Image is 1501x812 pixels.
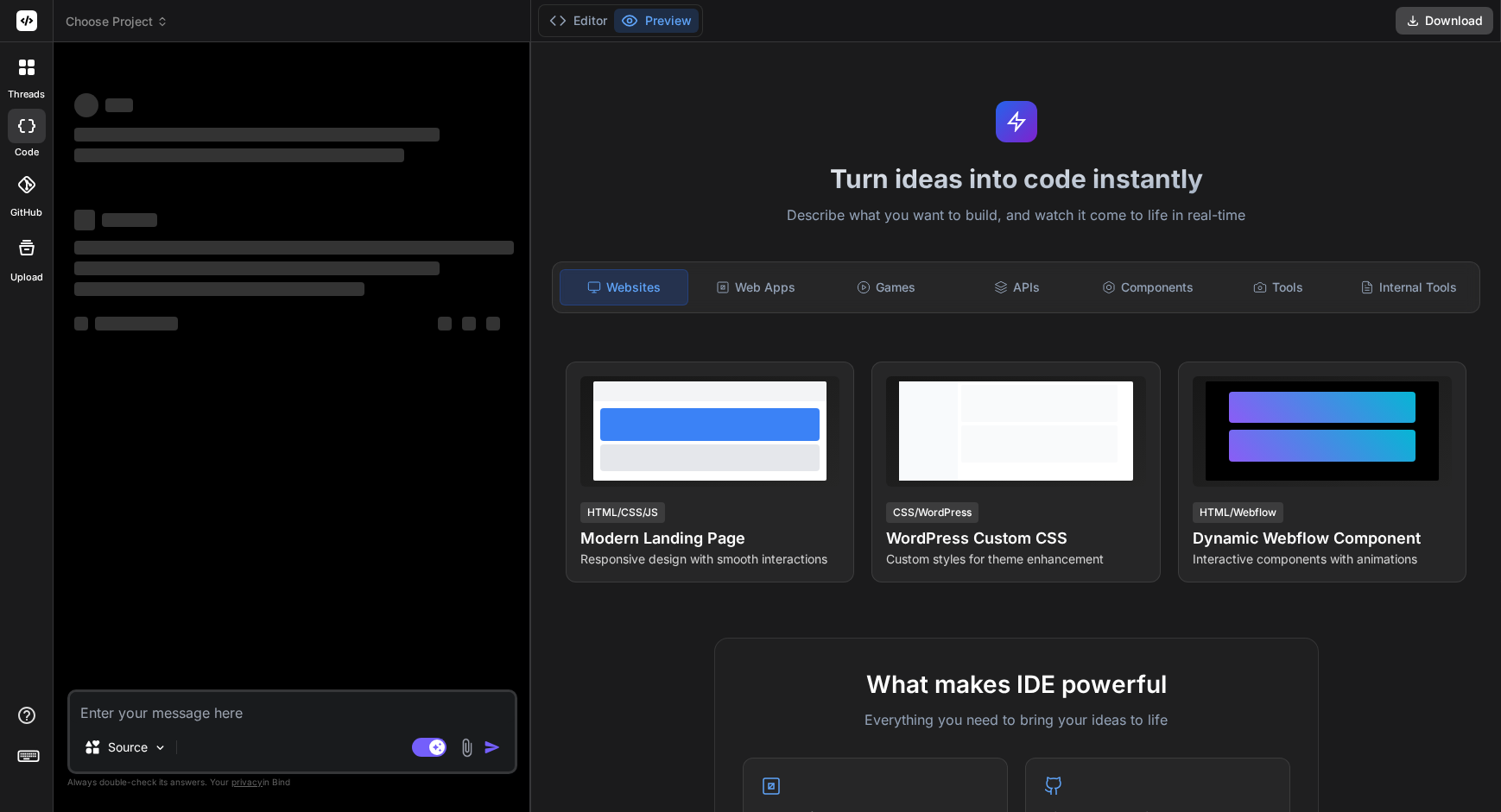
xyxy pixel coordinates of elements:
span: ‌ [74,317,88,330]
span: ‌ [462,317,476,330]
p: Describe what you want to build, and watch it come to life in real-time [541,205,1491,227]
span: ‌ [438,317,452,330]
div: APIs [953,269,1080,305]
span: ‌ [486,317,500,330]
p: Responsive design with smooth interactions [580,551,839,568]
label: code [15,145,39,160]
span: ‌ [74,210,95,230]
div: Components [1084,269,1211,305]
span: ‌ [74,93,98,117]
span: ‌ [74,241,514,255]
h4: Modern Landing Page [580,526,839,551]
span: ‌ [74,282,364,296]
span: Choose Project [66,13,168,30]
h4: WordPress Custom CSS [886,526,1145,551]
div: HTML/CSS/JS [580,502,665,523]
div: Websites [560,269,688,305]
p: Always double-check its answers. Your in Bind [67,774,517,790]
label: threads [8,87,45,102]
span: ‌ [74,128,440,142]
button: Editor [542,9,614,33]
div: Tools [1214,269,1341,305]
div: HTML/Webflow [1193,502,1283,523]
p: Interactive components with animations [1193,551,1452,568]
span: ‌ [74,261,440,275]
img: icon [484,739,501,756]
span: privacy [231,777,263,787]
img: Pick Models [153,740,168,755]
p: Everything you need to bring your ideas to life [743,709,1290,730]
span: ‌ [74,148,404,162]
p: Custom styles for theme enhancement [886,551,1145,568]
label: GitHub [10,205,42,220]
div: Games [823,269,950,305]
div: CSS/WordPress [886,502,978,523]
h1: Turn ideas into code instantly [541,163,1491,194]
h4: Dynamic Webflow Component [1193,526,1452,551]
span: ‌ [102,213,157,227]
h2: What makes IDE powerful [743,666,1290,702]
p: Source [108,739,148,756]
img: attachment [457,738,477,758]
div: Internal Tools [1346,269,1472,305]
span: ‌ [105,98,133,112]
div: Web Apps [692,269,819,305]
button: Download [1396,7,1493,35]
button: Preview [614,9,699,33]
label: Upload [10,270,43,285]
span: ‌ [95,317,178,330]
